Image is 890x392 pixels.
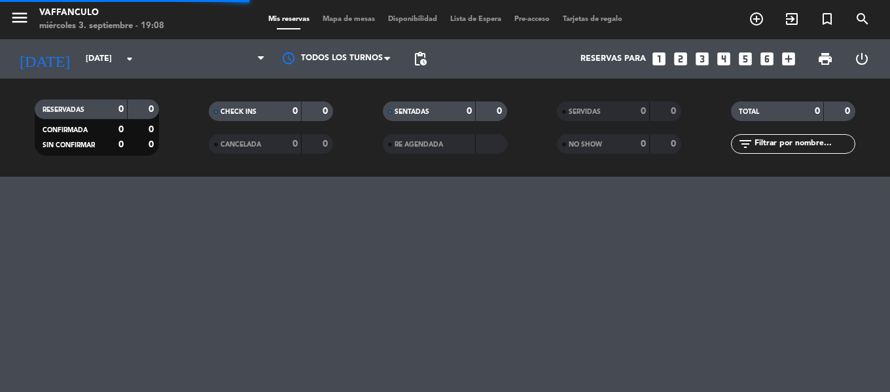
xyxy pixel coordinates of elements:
[671,107,679,116] strong: 0
[221,141,261,148] span: CANCELADA
[569,141,602,148] span: NO SHOW
[497,107,505,116] strong: 0
[122,51,137,67] i: arrow_drop_down
[382,16,444,23] span: Disponibilidad
[780,50,797,67] i: add_box
[784,11,800,27] i: exit_to_app
[650,50,667,67] i: looks_one
[753,137,855,151] input: Filtrar por nombre...
[293,139,298,149] strong: 0
[737,50,754,67] i: looks_5
[118,125,124,134] strong: 0
[817,51,833,67] span: print
[293,107,298,116] strong: 0
[118,140,124,149] strong: 0
[467,107,472,116] strong: 0
[854,51,870,67] i: power_settings_new
[262,16,316,23] span: Mis reservas
[43,142,95,149] span: SIN CONFIRMAR
[844,39,880,79] div: LOG OUT
[845,107,853,116] strong: 0
[749,11,764,27] i: add_circle_outline
[43,127,88,134] span: CONFIRMADA
[855,11,870,27] i: search
[149,125,156,134] strong: 0
[39,7,164,20] div: Vaffanculo
[569,109,601,115] span: SERVIDAS
[556,16,629,23] span: Tarjetas de regalo
[43,107,84,113] span: RESERVADAS
[738,136,753,152] i: filter_list
[10,8,29,32] button: menu
[149,105,156,114] strong: 0
[694,50,711,67] i: looks_3
[508,16,556,23] span: Pre-acceso
[323,139,330,149] strong: 0
[395,141,443,148] span: RE AGENDADA
[395,109,429,115] span: SENTADAS
[758,50,775,67] i: looks_6
[641,139,646,149] strong: 0
[149,140,156,149] strong: 0
[671,139,679,149] strong: 0
[672,50,689,67] i: looks_two
[412,51,428,67] span: pending_actions
[819,11,835,27] i: turned_in_not
[444,16,508,23] span: Lista de Espera
[641,107,646,116] strong: 0
[323,107,330,116] strong: 0
[39,20,164,33] div: miércoles 3. septiembre - 19:08
[10,45,79,73] i: [DATE]
[316,16,382,23] span: Mapa de mesas
[580,54,646,63] span: Reservas para
[739,109,759,115] span: TOTAL
[118,105,124,114] strong: 0
[815,107,820,116] strong: 0
[10,8,29,27] i: menu
[715,50,732,67] i: looks_4
[221,109,257,115] span: CHECK INS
